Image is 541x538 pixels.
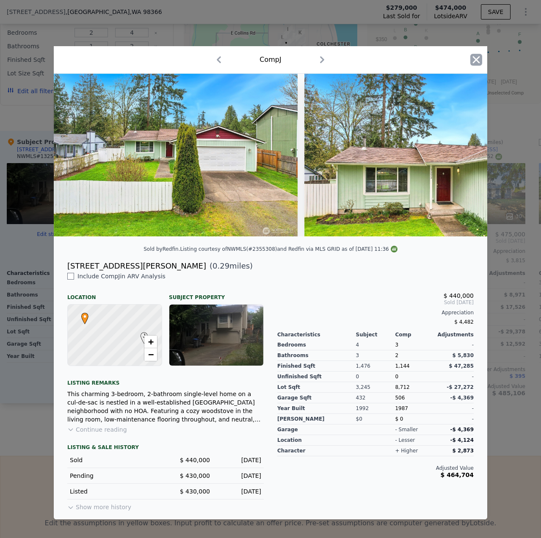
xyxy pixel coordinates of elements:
[67,444,264,452] div: LISTING & SALE HISTORY
[434,403,474,414] div: -
[277,435,356,446] div: location
[277,372,356,382] div: Unfinished Sqft
[434,340,474,350] div: -
[277,350,356,361] div: Bathrooms
[395,426,418,433] div: - smaller
[395,374,398,380] span: 0
[67,373,264,386] div: Listing remarks
[180,246,397,252] div: Listing courtesy of NWMLS (#2355308) and Redfin via MLS GRID as of [DATE] 11:36
[449,363,474,369] span: $ 47,285
[395,350,434,361] div: 2
[395,447,418,454] div: + higher
[277,382,356,393] div: Lot Sqft
[217,456,261,464] div: [DATE]
[138,332,150,340] span: J
[356,331,395,338] div: Subject
[395,437,415,444] div: - lesser
[277,299,474,306] span: Sold [DATE]
[67,260,206,272] div: [STREET_ADDRESS][PERSON_NAME]
[67,499,131,511] button: Show more history
[395,416,403,422] span: $ 0
[356,393,395,403] div: 432
[395,331,434,338] div: Comp
[138,332,144,337] div: J
[395,363,409,369] span: 1,144
[148,349,154,360] span: −
[144,348,157,361] a: Zoom out
[395,342,398,348] span: 3
[434,414,474,424] div: -
[169,287,264,301] div: Subject Property
[277,309,474,316] div: Appreciation
[356,350,395,361] div: 3
[395,403,434,414] div: 1987
[277,446,356,456] div: character
[277,403,356,414] div: Year Built
[277,414,356,424] div: [PERSON_NAME]
[54,74,298,236] img: Property Img
[277,393,356,403] div: Garage Sqft
[144,246,180,252] div: Sold by Redfin .
[79,313,84,318] div: •
[74,273,169,280] span: Include Comp J in ARV Analysis
[441,471,474,478] span: $ 464,704
[391,246,397,252] img: NWMLS Logo
[356,340,395,350] div: 4
[450,427,474,433] span: -$ 4,369
[144,336,157,348] a: Zoom in
[356,403,395,414] div: 1992
[434,331,474,338] div: Adjustments
[450,395,474,401] span: -$ 4,369
[67,425,127,434] button: Continue reading
[206,260,253,272] span: ( miles)
[180,457,210,463] span: $ 440,000
[67,390,264,424] div: This charming 3-bedroom, 2-bathroom single-level home on a cul-de-sac is nestled in a well-establ...
[434,372,474,382] div: -
[70,487,159,496] div: Listed
[217,487,261,496] div: [DATE]
[277,424,356,435] div: garage
[70,471,159,480] div: Pending
[277,361,356,372] div: Finished Sqft
[444,292,474,299] span: $ 440,000
[180,488,210,495] span: $ 430,000
[67,287,162,301] div: Location
[217,471,261,480] div: [DATE]
[356,361,395,372] div: 1,476
[453,448,474,454] span: $ 2,873
[148,336,154,347] span: +
[277,340,356,350] div: Bedrooms
[277,331,356,338] div: Characteristics
[450,437,474,443] span: -$ 4,124
[356,372,395,382] div: 0
[356,382,395,393] div: 3,245
[356,414,395,424] div: $0
[213,261,229,270] span: 0.29
[70,456,159,464] div: Sold
[79,310,91,323] span: •
[180,472,210,479] span: $ 430,000
[395,384,409,390] span: 8,712
[447,384,474,390] span: -$ 27,272
[453,352,474,358] span: $ 5,830
[454,319,474,325] span: $ 4,482
[395,395,405,401] span: 506
[277,465,474,471] div: Adjusted Value
[259,55,281,65] div: Comp J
